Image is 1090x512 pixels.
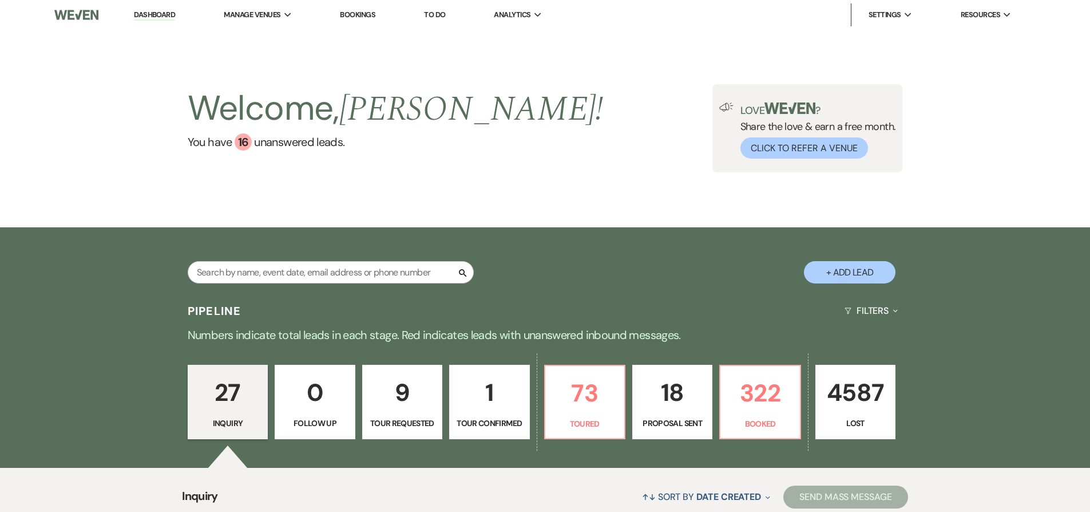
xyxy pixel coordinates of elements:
[734,103,896,159] div: Share the love & earn a free month.
[740,103,896,116] p: Love ?
[188,84,604,133] h2: Welcome,
[188,365,268,439] a: 27Inquiry
[494,9,530,21] span: Analytics
[188,133,604,151] a: You have 16 unanswered leads.
[696,491,761,503] span: Date Created
[823,373,888,412] p: 4587
[134,10,175,21] a: Dashboard
[640,373,705,412] p: 18
[640,417,705,430] p: Proposal Sent
[235,133,252,151] div: 16
[339,83,604,136] span: [PERSON_NAME] !
[764,103,815,114] img: weven-logo-green.svg
[632,365,712,439] a: 18Proposal Sent
[457,417,522,430] p: Tour Confirmed
[815,365,895,439] a: 4587Lost
[552,374,617,412] p: 73
[719,365,800,439] a: 322Booked
[449,365,529,439] a: 1Tour Confirmed
[869,9,901,21] span: Settings
[424,10,445,19] a: To Do
[224,9,280,21] span: Manage Venues
[637,482,775,512] button: Sort By Date Created
[195,417,260,430] p: Inquiry
[552,418,617,430] p: Toured
[544,365,625,439] a: 73Toured
[182,487,218,512] span: Inquiry
[282,417,347,430] p: Follow Up
[370,373,435,412] p: 9
[840,296,902,326] button: Filters
[804,261,895,283] button: + Add Lead
[195,373,260,412] p: 27
[727,418,792,430] p: Booked
[961,9,1000,21] span: Resources
[282,373,347,412] p: 0
[370,417,435,430] p: Tour Requested
[188,261,474,283] input: Search by name, event date, email address or phone number
[719,103,734,112] img: loud-speaker-illustration.svg
[362,365,442,439] a: 9Tour Requested
[54,3,98,27] img: Weven Logo
[188,303,241,319] h3: Pipeline
[823,417,888,430] p: Lost
[740,137,868,159] button: Click to Refer a Venue
[727,374,792,412] p: 322
[275,365,355,439] a: 0Follow Up
[457,373,522,412] p: 1
[133,326,957,344] p: Numbers indicate total leads in each stage. Red indicates leads with unanswered inbound messages.
[642,491,656,503] span: ↑↓
[783,486,908,509] button: Send Mass Message
[340,10,375,19] a: Bookings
